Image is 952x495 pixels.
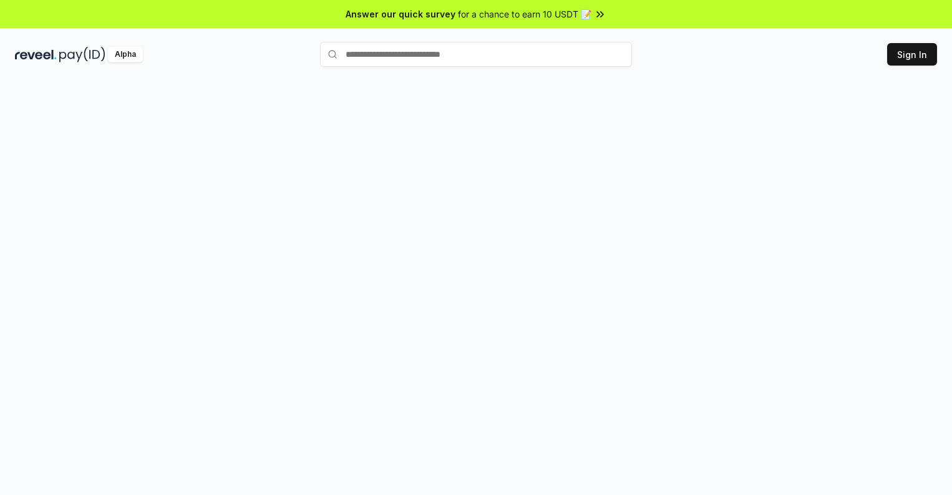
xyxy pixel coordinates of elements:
[108,47,143,62] div: Alpha
[887,43,937,66] button: Sign In
[59,47,105,62] img: pay_id
[15,47,57,62] img: reveel_dark
[458,7,591,21] span: for a chance to earn 10 USDT 📝
[346,7,455,21] span: Answer our quick survey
